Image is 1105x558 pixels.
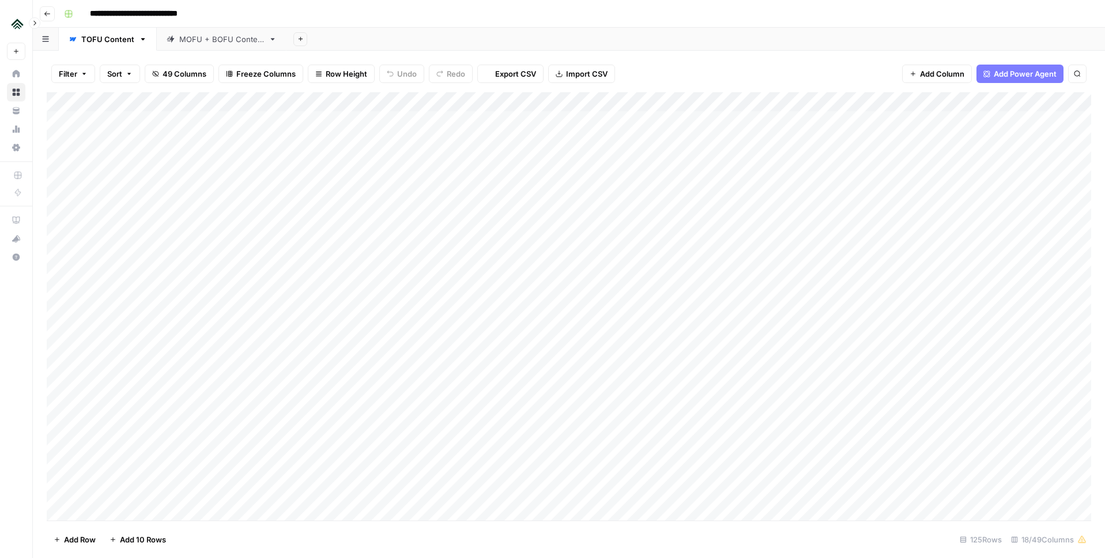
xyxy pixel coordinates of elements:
span: Add Row [64,534,96,545]
span: 49 Columns [163,68,206,80]
a: TOFU Content [59,28,157,51]
button: 49 Columns [145,65,214,83]
a: Settings [7,138,25,157]
button: What's new? [7,229,25,248]
span: Undo [397,68,417,80]
button: Workspace: Uplisting [7,9,25,38]
img: Uplisting Logo [7,13,28,34]
button: Filter [51,65,95,83]
span: Filter [59,68,77,80]
button: Export CSV [477,65,544,83]
span: Add 10 Rows [120,534,166,545]
a: Browse [7,83,25,101]
span: Add Power Agent [994,68,1057,80]
div: What's new? [7,230,25,247]
span: Import CSV [566,68,608,80]
a: Your Data [7,101,25,120]
a: Home [7,65,25,83]
button: Redo [429,65,473,83]
button: Row Height [308,65,375,83]
button: Add Power Agent [976,65,1063,83]
button: Add Row [47,530,103,549]
button: Import CSV [548,65,615,83]
div: TOFU Content [81,33,134,45]
button: Add Column [902,65,972,83]
span: Sort [107,68,122,80]
div: 18/49 Columns [1006,530,1091,549]
span: Freeze Columns [236,68,296,80]
button: Sort [100,65,140,83]
button: Add 10 Rows [103,530,173,549]
div: 125 Rows [955,530,1006,549]
div: MOFU + BOFU Content [179,33,264,45]
button: Undo [379,65,424,83]
span: Export CSV [495,68,536,80]
span: Redo [447,68,465,80]
a: Usage [7,120,25,138]
a: MOFU + BOFU Content [157,28,286,51]
a: AirOps Academy [7,211,25,229]
button: Help + Support [7,248,25,266]
button: Freeze Columns [218,65,303,83]
span: Add Column [920,68,964,80]
span: Row Height [326,68,367,80]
